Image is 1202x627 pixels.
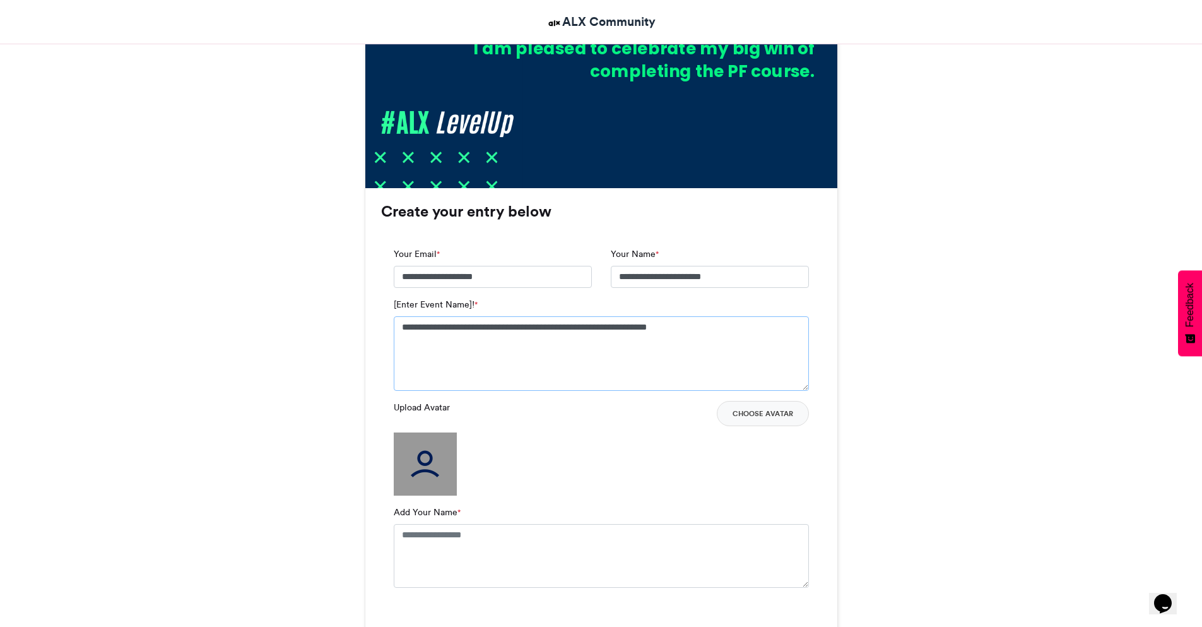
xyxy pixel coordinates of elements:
[394,298,478,311] label: [Enter Event Name]!
[546,15,562,31] img: ALX Community
[717,401,809,426] button: Choose Avatar
[1184,283,1196,327] span: Feedback
[454,37,815,83] div: I am pleased to celebrate my big win of completing the PF course.
[394,248,440,261] label: Your Email
[1178,270,1202,356] button: Feedback - Show survey
[394,433,457,496] img: user_filled.png
[381,204,822,219] h3: Create your entry below
[394,506,461,519] label: Add Your Name
[611,248,659,261] label: Your Name
[546,13,656,31] a: ALX Community
[1149,576,1189,614] iframe: chat widget
[394,401,450,414] label: Upload Avatar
